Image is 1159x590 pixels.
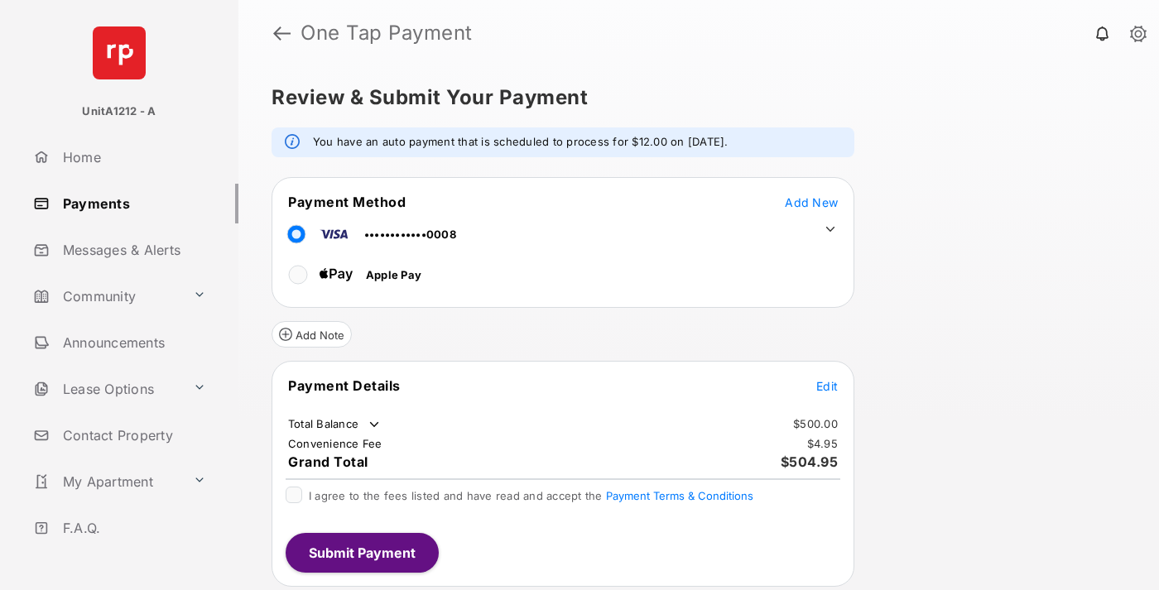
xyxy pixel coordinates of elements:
[288,194,406,210] span: Payment Method
[301,23,473,43] strong: One Tap Payment
[272,321,352,348] button: Add Note
[785,194,838,210] button: Add New
[26,184,238,223] a: Payments
[606,489,753,502] button: I agree to the fees listed and have read and accept the
[366,268,421,281] span: Apple Pay
[287,436,383,451] td: Convenience Fee
[26,369,186,409] a: Lease Options
[806,436,839,451] td: $4.95
[286,533,439,573] button: Submit Payment
[26,462,186,501] a: My Apartment
[313,134,729,151] em: You have an auto payment that is scheduled to process for $12.00 on [DATE].
[26,137,238,177] a: Home
[93,26,146,79] img: svg+xml;base64,PHN2ZyB4bWxucz0iaHR0cDovL3d3dy53My5vcmcvMjAwMC9zdmciIHdpZHRoPSI2NCIgaGVpZ2h0PSI2NC...
[816,377,838,394] button: Edit
[272,88,1113,108] h5: Review & Submit Your Payment
[26,230,238,270] a: Messages & Alerts
[816,379,838,393] span: Edit
[26,415,238,455] a: Contact Property
[82,103,156,120] p: UnitA1212 - A
[288,453,368,470] span: Grand Total
[785,195,838,209] span: Add New
[288,377,401,394] span: Payment Details
[26,323,238,362] a: Announcements
[287,416,382,433] td: Total Balance
[781,453,839,470] span: $504.95
[26,276,186,316] a: Community
[26,508,238,548] a: F.A.Q.
[364,228,456,241] span: ••••••••••••0008
[309,489,753,502] span: I agree to the fees listed and have read and accept the
[792,416,839,431] td: $500.00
